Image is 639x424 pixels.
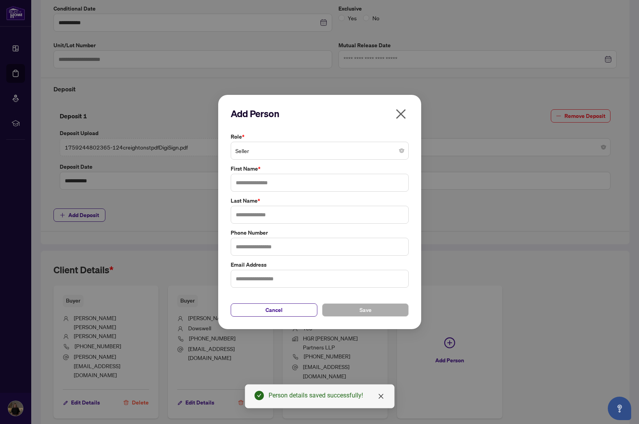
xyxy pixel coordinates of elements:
span: Seller [235,143,404,158]
div: Person details saved successfully! [269,391,385,400]
label: Phone Number [231,228,409,237]
span: close [395,108,407,120]
label: Email Address [231,260,409,269]
span: Cancel [265,304,283,316]
label: Last Name [231,196,409,205]
label: First Name [231,164,409,173]
h2: Add Person [231,107,409,120]
label: Role [231,132,409,141]
a: Close [377,392,385,401]
span: check-circle [255,391,264,400]
button: Save [322,303,409,317]
button: Open asap [608,397,631,420]
span: close [378,393,384,399]
button: Cancel [231,303,317,317]
span: close-circle [399,148,404,153]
